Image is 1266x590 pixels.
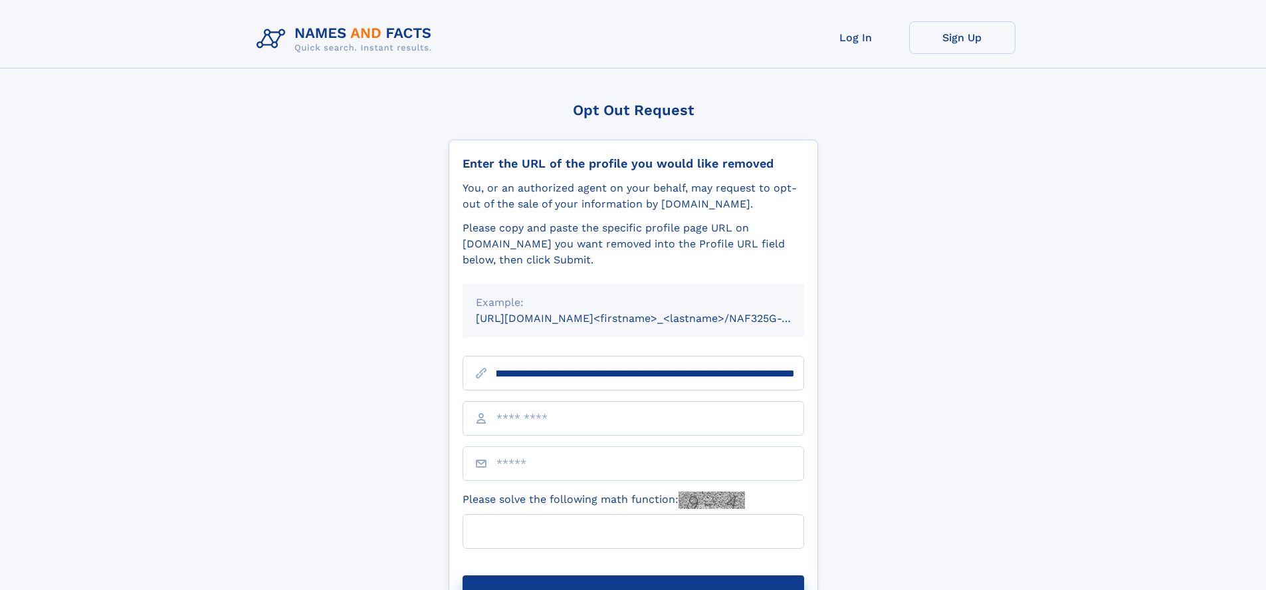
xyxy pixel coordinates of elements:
[463,180,804,212] div: You, or an authorized agent on your behalf, may request to opt-out of the sale of your informatio...
[463,156,804,171] div: Enter the URL of the profile you would like removed
[476,312,829,325] small: [URL][DOMAIN_NAME]<firstname>_<lastname>/NAF325G-xxxxxxxx
[476,295,791,311] div: Example:
[463,220,804,268] div: Please copy and paste the specific profile page URL on [DOMAIN_NAME] you want removed into the Pr...
[463,492,745,509] label: Please solve the following math function:
[803,21,909,54] a: Log In
[449,102,818,118] div: Opt Out Request
[251,21,443,57] img: Logo Names and Facts
[909,21,1015,54] a: Sign Up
